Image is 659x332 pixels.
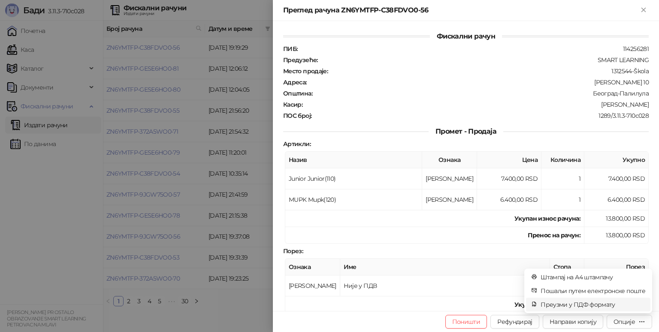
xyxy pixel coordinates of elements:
[614,318,635,326] div: Опције
[285,275,340,296] td: [PERSON_NAME]
[541,152,584,168] th: Количина
[340,275,550,296] td: Није у ПДВ
[422,189,477,210] td: [PERSON_NAME]
[584,168,649,189] td: 7.400,00 RSD
[298,45,650,53] div: 114256281
[541,272,645,282] span: Штампај на А4 штампачу
[584,259,649,275] th: Порез
[445,315,487,329] button: Поништи
[514,215,580,222] strong: Укупан износ рачуна :
[283,5,638,15] div: Преглед рачуна ZN6YMTFP-C38FDVO0-56
[541,286,645,296] span: Пошаљи путем електронске поште
[638,5,649,15] button: Close
[477,168,541,189] td: 7.400,00 RSD
[283,45,297,53] strong: ПИБ :
[550,259,584,275] th: Стопа
[422,152,477,168] th: Ознака
[283,56,318,64] strong: Предузеће :
[528,231,580,239] strong: Пренос на рачун :
[329,67,650,75] div: 1312544-Škola
[584,189,649,210] td: 6.400,00 RSD
[285,189,422,210] td: MUPK Mupk(120)
[319,56,650,64] div: SMART LEARNING
[283,140,311,148] strong: Артикли :
[429,127,503,135] span: Промет - Продаја
[283,112,311,120] strong: ПОС број :
[541,168,584,189] td: 1
[283,101,302,108] strong: Касир :
[283,247,303,255] strong: Порез :
[283,67,328,75] strong: Место продаје :
[340,259,550,275] th: Име
[584,227,649,244] td: 13.800,00 RSD
[283,90,312,97] strong: Општина :
[550,318,596,326] span: Направи копију
[543,315,603,329] button: Направи копију
[477,189,541,210] td: 6.400,00 RSD
[285,152,422,168] th: Назив
[422,168,477,189] td: [PERSON_NAME]
[541,189,584,210] td: 1
[584,210,649,227] td: 13.800,00 RSD
[607,315,652,329] button: Опције
[308,78,650,86] div: [PERSON_NAME] 10
[303,101,650,108] div: [PERSON_NAME]
[312,112,650,120] div: 1289/3.11.3-710c028
[477,152,541,168] th: Цена
[541,300,645,309] span: Преузми у ПДФ формату
[313,90,650,97] div: Београд-Палилула
[285,259,340,275] th: Ознака
[283,78,307,86] strong: Адреса :
[514,301,580,308] strong: Укупан износ пореза:
[584,152,649,168] th: Укупно
[285,168,422,189] td: Junior Junior(110)
[430,32,502,40] span: Фискални рачун
[490,315,539,329] button: Рефундирај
